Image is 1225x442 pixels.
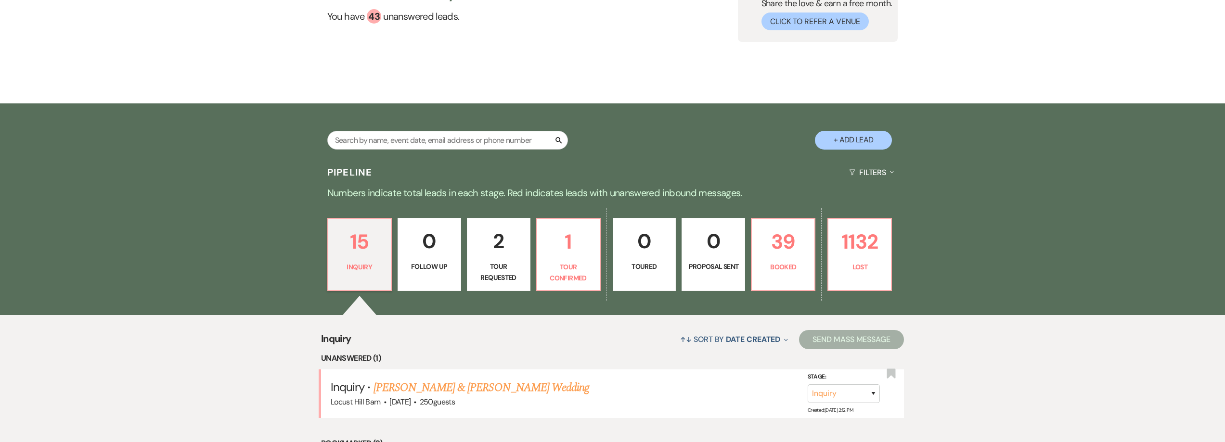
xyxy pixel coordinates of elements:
[473,261,524,283] p: Tour Requested
[682,218,745,291] a: 0Proposal Sent
[827,218,892,291] a: 1132Lost
[751,218,815,291] a: 39Booked
[321,331,351,352] span: Inquiry
[845,160,898,185] button: Filters
[676,327,792,352] button: Sort By Date Created
[834,262,885,272] p: Lost
[473,225,524,257] p: 2
[420,397,455,407] span: 250 guests
[688,261,739,272] p: Proposal Sent
[808,407,853,413] span: Created: [DATE] 2:12 PM
[398,218,461,291] a: 0Follow Up
[327,218,392,291] a: 15Inquiry
[799,330,904,349] button: Send Mass Message
[327,131,568,150] input: Search by name, event date, email address or phone number
[334,226,385,258] p: 15
[327,165,373,179] h3: Pipeline
[334,262,385,272] p: Inquiry
[327,9,541,24] a: You have 43 unanswered leads.
[404,261,455,272] p: Follow Up
[815,131,892,150] button: + Add Lead
[467,218,530,291] a: 2Tour Requested
[758,226,809,258] p: 39
[331,397,381,407] span: Locust Hill Barn
[266,185,959,201] p: Numbers indicate total leads in each stage. Red indicates leads with unanswered inbound messages.
[808,372,880,382] label: Stage:
[543,262,594,283] p: Tour Confirmed
[758,262,809,272] p: Booked
[680,334,692,344] span: ↑↓
[761,13,869,30] button: Click to Refer a Venue
[331,379,364,394] span: Inquiry
[543,226,594,258] p: 1
[619,225,670,257] p: 0
[619,261,670,272] p: Toured
[321,352,904,365] li: Unanswered (1)
[726,334,780,344] span: Date Created
[389,397,411,407] span: [DATE]
[404,225,455,257] p: 0
[688,225,739,257] p: 0
[374,379,589,396] a: [PERSON_NAME] & [PERSON_NAME] Wedding
[613,218,676,291] a: 0Toured
[536,218,601,291] a: 1Tour Confirmed
[834,226,885,258] p: 1132
[367,9,381,24] div: 43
